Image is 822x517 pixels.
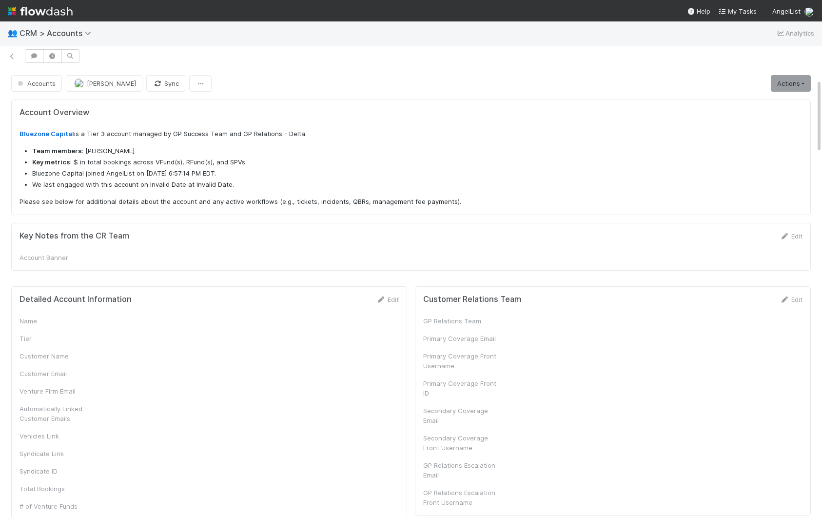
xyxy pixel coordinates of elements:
span: AngelList [772,7,801,15]
a: Bluezone Capital [20,130,74,138]
div: Help [687,6,710,16]
div: Primary Coverage Front Username [423,351,496,371]
span: Accounts [16,80,56,87]
span: 👥 [8,29,18,37]
span: [PERSON_NAME] [87,80,136,87]
li: : $ in total bookings across VFund(s), RFund(s), and SPVs. [32,158,802,167]
h5: Account Overview [20,108,802,118]
div: Customer Email [20,369,93,378]
div: Primary Coverage Email [423,334,496,343]
button: [PERSON_NAME] [66,75,142,92]
span: CRM > Accounts [20,28,96,38]
li: Bluezone Capital joined AngelList on [DATE] 6:57:14 PM EDT. [32,169,802,179]
h5: Customer Relations Team [423,295,521,304]
li: : [PERSON_NAME] [32,146,802,156]
a: Edit [376,296,399,303]
div: Syndicate Link [20,449,93,458]
div: Automatically Linked Customer Emails [20,404,93,423]
a: Analytics [776,27,814,39]
div: Vehicles Link [20,431,93,441]
p: is a Tier 3 account managed by GP Success Team and GP Relations - Delta. [20,129,802,139]
strong: Team members [32,147,82,155]
h5: Detailed Account Information [20,295,132,304]
div: GP Relations Escalation Front Username [423,488,496,507]
li: We last engaged with this account on Invalid Date at Invalid Date. [32,180,802,190]
p: Please see below for additional details about the account and any active workflows (e.g., tickets... [20,197,802,207]
span: My Tasks [718,7,757,15]
div: Secondary Coverage Email [423,406,496,425]
strong: Key metrics [32,158,70,166]
button: Accounts [11,75,62,92]
a: Edit [780,232,802,240]
button: Sync [146,75,185,92]
a: My Tasks [718,6,757,16]
img: avatar_18c010e4-930e-4480-823a-7726a265e9dd.png [804,7,814,17]
div: Venture Firm Email [20,386,93,396]
div: Primary Coverage Front ID [423,378,496,398]
a: Edit [780,296,802,303]
img: avatar_18c010e4-930e-4480-823a-7726a265e9dd.png [74,79,84,88]
a: Actions [771,75,811,92]
div: Account Banner [20,253,93,262]
div: Syndicate ID [20,466,93,476]
div: Name [20,316,93,326]
div: Tier [20,334,93,343]
h5: Key Notes from the CR Team [20,231,129,241]
div: Total Bookings [20,484,93,494]
div: # of Venture Funds [20,501,93,511]
div: GP Relations Team [423,316,496,326]
div: GP Relations Escalation Email [423,460,496,480]
img: logo-inverted-e16ddd16eac7371096b0.svg [8,3,73,20]
div: Secondary Coverage Front Username [423,433,496,453]
div: Customer Name [20,351,93,361]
